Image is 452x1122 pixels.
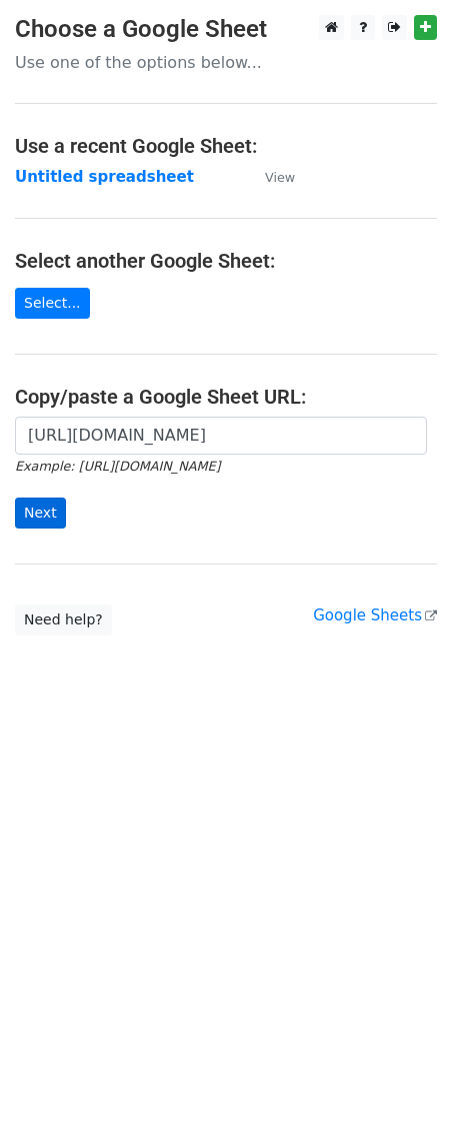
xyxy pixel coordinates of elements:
a: View [245,168,295,186]
h4: Copy/paste a Google Sheet URL: [15,385,437,409]
input: Next [15,498,66,529]
small: Example: [URL][DOMAIN_NAME] [15,459,220,474]
a: Untitled spreadsheet [15,168,194,186]
a: Need help? [15,604,112,635]
a: Select... [15,288,90,319]
input: Paste your Google Sheet URL here [15,417,427,455]
small: View [265,170,295,185]
h4: Select another Google Sheet: [15,249,437,273]
iframe: Chat Widget [352,1026,452,1122]
h3: Choose a Google Sheet [15,15,437,44]
h4: Use a recent Google Sheet: [15,134,437,158]
a: Google Sheets [313,606,437,624]
p: Use one of the options below... [15,52,437,73]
